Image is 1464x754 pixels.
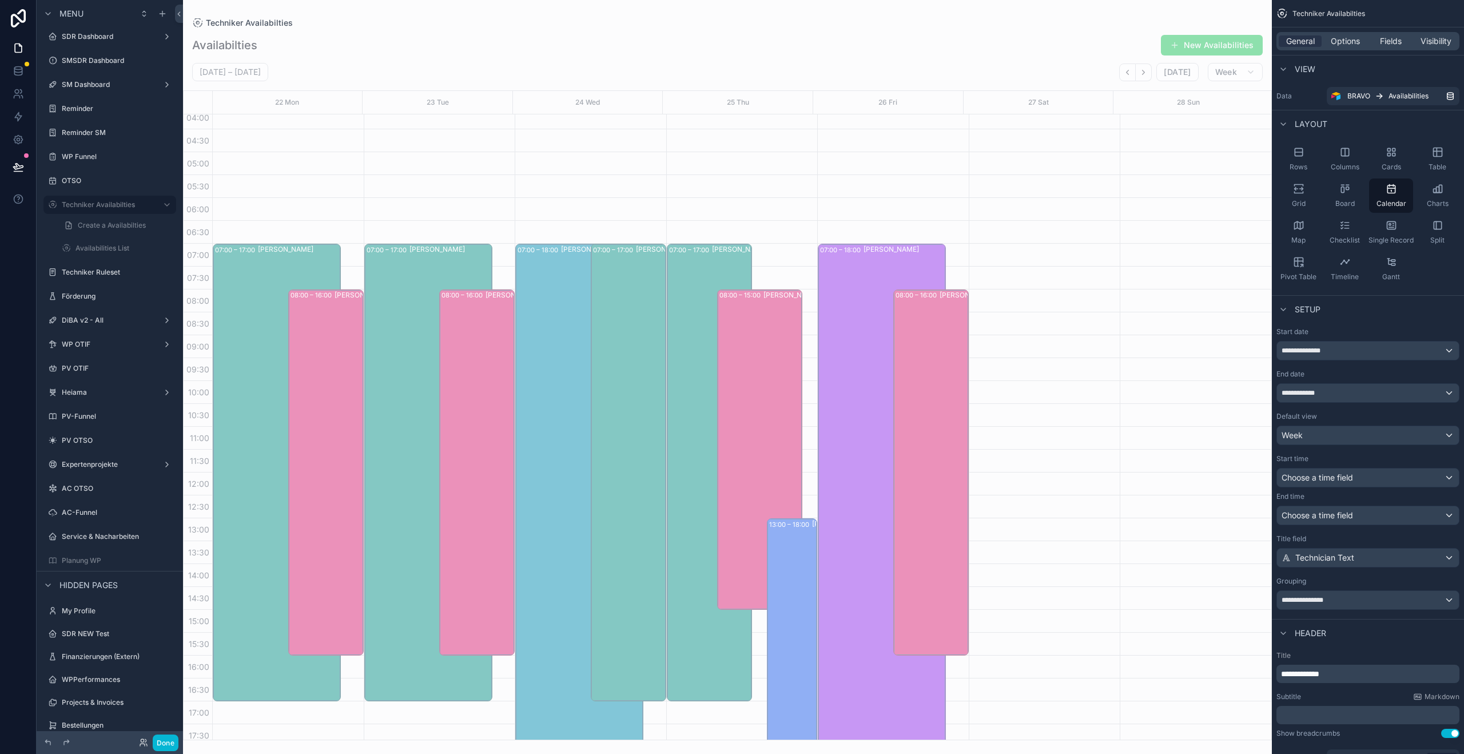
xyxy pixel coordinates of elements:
label: End date [1276,370,1304,379]
a: Techniker Availabilties [43,196,176,214]
div: [PERSON_NAME] [712,245,767,254]
div: 23 Tue [427,91,449,114]
button: 25 Thu [727,91,749,114]
div: [PERSON_NAME] [335,291,390,300]
a: PV OTSO [43,431,176,450]
label: Bestellungen [62,721,174,730]
a: Availabilities List [57,239,176,257]
label: Service & Nacharbeiten [62,532,174,541]
div: 08:00 – 16:00[PERSON_NAME] [894,290,968,655]
a: Techniker Availabilties [192,17,293,29]
button: Map [1276,215,1320,249]
span: Pivot Table [1280,272,1316,281]
a: Markdown [1413,692,1459,701]
label: DiBA v2 - All [62,316,158,325]
label: WPPerformances [62,675,174,684]
div: 08:00 – 16:00 [291,289,335,301]
button: Technician Text [1276,548,1459,568]
span: Gantt [1382,272,1400,281]
label: SDR Dashboard [62,32,158,41]
a: Planung WP [43,551,176,570]
span: Header [1295,628,1326,639]
a: SMSDR Dashboard [43,51,176,70]
span: 11:30 [187,456,212,466]
span: Single Record [1368,236,1414,245]
a: Bestellungen [43,716,176,735]
a: Reminder SM [43,124,176,142]
div: [PERSON_NAME] [812,519,859,529]
label: Subtitle [1276,692,1301,701]
label: Title [1276,651,1459,660]
label: Finanzierungen (Extern) [62,652,174,661]
button: Back [1119,64,1136,81]
button: Calendar [1369,178,1413,213]
span: Week [1282,430,1303,441]
span: Table [1429,162,1446,172]
div: scrollable content [1276,706,1459,724]
span: 15:00 [186,616,212,626]
button: 22 Mon [275,91,299,114]
span: BRAVO [1347,92,1370,101]
span: Board [1335,199,1355,208]
button: [DATE] [1156,63,1198,81]
div: 08:00 – 16:00 [441,289,486,301]
span: Visibility [1421,35,1451,47]
div: 07:00 – 17:00[PERSON_NAME] [591,244,666,701]
span: View [1295,64,1315,75]
span: Choose a time field [1282,510,1353,520]
button: Timeline [1323,252,1367,286]
button: Single Record [1369,215,1413,249]
div: 08:00 – 16:00[PERSON_NAME] [440,290,514,655]
div: 13:00 – 18:00[PERSON_NAME] [767,519,817,747]
span: 09:30 [184,364,212,374]
label: OTSO [62,176,174,185]
label: Reminder [62,104,174,113]
span: 15:30 [186,639,212,649]
label: PV OTSO [62,436,174,445]
a: WPPerformances [43,670,176,689]
label: End time [1276,492,1304,501]
span: Hidden pages [59,580,118,591]
a: OTSO [43,172,176,190]
label: Förderung [62,292,174,301]
span: 05:30 [184,181,212,191]
button: 24 Wed [575,91,600,114]
button: Checklist [1323,215,1367,249]
div: [PERSON_NAME] [486,291,541,300]
div: [PERSON_NAME] [864,245,919,254]
span: Menu [59,8,83,19]
div: [PERSON_NAME] [940,291,995,300]
div: 07:00 – 18:00 [820,244,864,256]
button: Grid [1276,178,1320,213]
button: New Availabilities [1161,35,1263,55]
button: Rows [1276,142,1320,176]
a: SM Dashboard [43,76,176,94]
span: 06:00 [184,204,212,214]
label: SM Dashboard [62,80,158,89]
label: SMSDR Dashboard [62,56,174,65]
span: Technician Text [1295,552,1354,563]
label: Title field [1276,534,1306,543]
div: 08:00 – 16:00[PERSON_NAME] [289,290,363,655]
a: PV OTIF [43,359,176,378]
div: 07:00 – 17:00 [367,244,409,256]
label: Availabilities List [75,244,174,253]
button: 28 Sun [1177,91,1200,114]
div: [PERSON_NAME] [763,291,819,300]
h1: Availabilties [192,37,257,53]
span: General [1286,35,1315,47]
span: Techniker Availabilties [206,17,293,29]
button: Board [1323,178,1367,213]
div: [PERSON_NAME] [636,245,691,254]
label: WP OTIF [62,340,158,349]
a: SDR NEW Test [43,625,176,643]
a: DiBA v2 - All [43,311,176,330]
span: 04:00 [184,113,212,122]
span: 10:30 [185,410,212,420]
span: 16:00 [185,662,212,672]
span: Create a Availabilties [78,221,146,230]
label: Grouping [1276,577,1306,586]
a: AC OTSO [43,479,176,498]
